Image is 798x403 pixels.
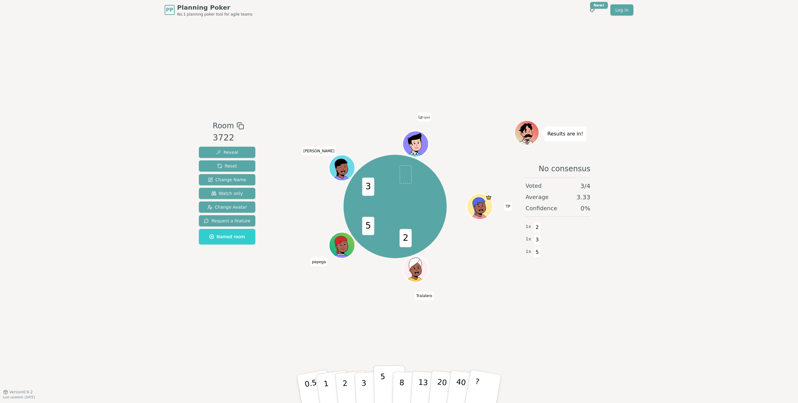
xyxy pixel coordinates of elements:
[417,112,432,121] span: Click to change your name
[166,6,173,14] span: PP
[526,248,531,255] span: 1 x
[526,193,549,201] span: Average
[208,177,246,183] span: Change Name
[310,257,327,266] span: Click to change your name
[213,120,234,131] span: Room
[9,390,33,395] span: Version 0.9.2
[177,12,252,17] span: No.1 planning poker tool for agile teams
[547,130,583,138] p: Results are in!
[204,218,250,224] span: Request a feature
[302,147,336,155] span: Click to change your name
[534,247,541,258] span: 5
[415,292,434,300] span: Click to change your name
[403,132,428,156] button: Click to change your avatar
[199,188,255,199] button: Watch only
[504,202,512,211] span: Click to change your name
[526,223,531,230] span: 1 x
[534,222,541,233] span: 2
[213,131,244,144] div: 3722
[485,194,492,201] span: TP is the host
[199,201,255,213] button: Change Avatar
[199,160,255,172] button: Reset
[526,182,542,190] span: Voted
[399,229,411,248] span: 2
[610,4,633,16] a: Log in
[423,116,430,119] span: (you)
[207,204,247,210] span: Change Avatar
[3,396,35,399] span: Last updated: [DATE]
[209,234,245,240] span: Named room
[526,236,531,243] span: 1 x
[580,204,590,213] span: 0 %
[539,164,590,174] span: No consensus
[199,147,255,158] button: Reveal
[576,193,590,201] span: 3.33
[216,149,238,155] span: Reveal
[177,3,252,12] span: Planning Poker
[199,229,255,244] button: Named room
[587,4,598,16] button: New!
[526,204,557,213] span: Confidence
[165,3,252,17] a: PPPlanning PokerNo.1 planning poker tool for agile teams
[211,190,243,197] span: Watch only
[217,163,237,169] span: Reset
[590,2,608,9] div: New!
[199,215,255,226] button: Request a feature
[3,390,33,395] button: Version0.9.2
[534,235,541,245] span: 3
[362,217,374,235] span: 5
[580,182,590,190] span: 3 / 4
[362,178,374,196] span: 3
[199,174,255,185] button: Change Name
